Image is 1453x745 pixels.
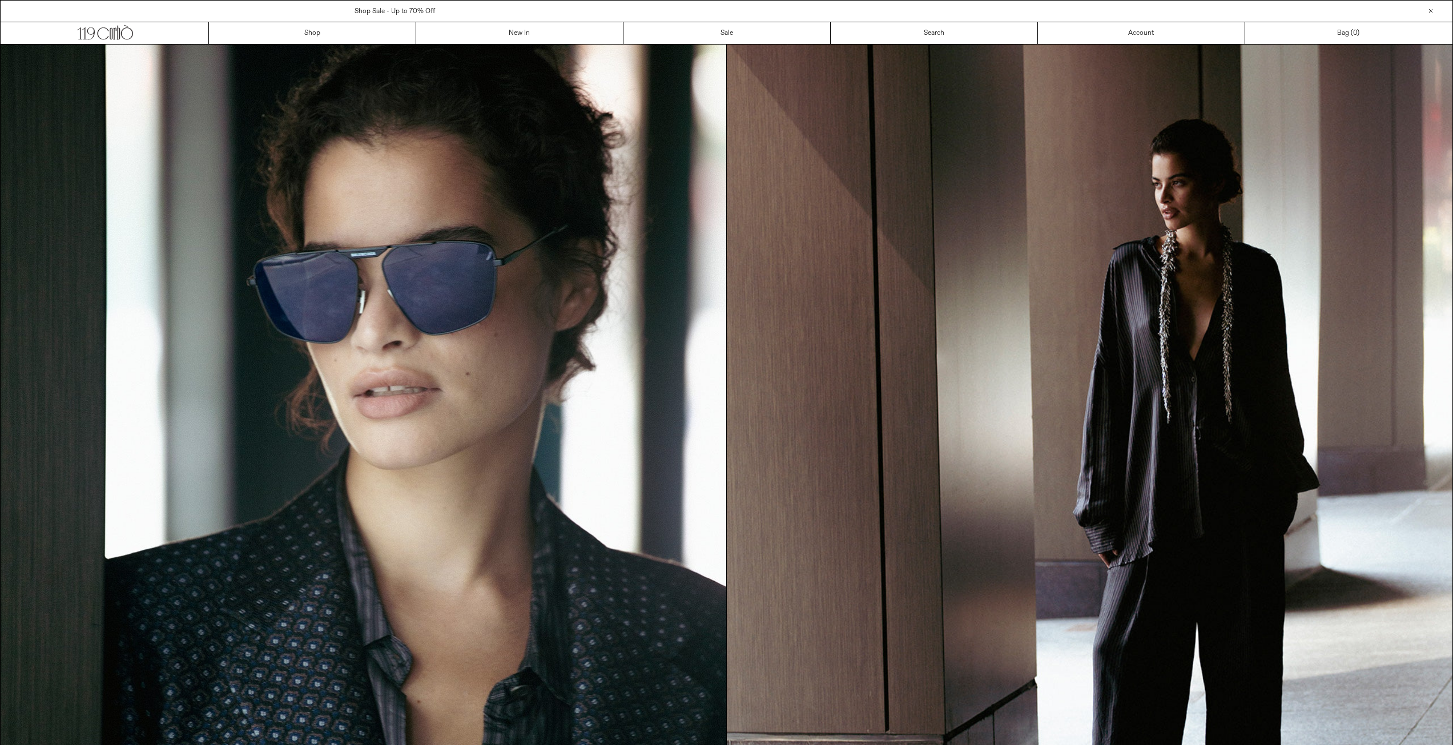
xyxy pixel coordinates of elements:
[831,22,1038,44] a: Search
[209,22,416,44] a: Shop
[1245,22,1452,44] a: Bag ()
[416,22,623,44] a: New In
[355,7,435,16] a: Shop Sale - Up to 70% Off
[1353,28,1359,38] span: )
[623,22,831,44] a: Sale
[1038,22,1245,44] a: Account
[1353,29,1357,38] span: 0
